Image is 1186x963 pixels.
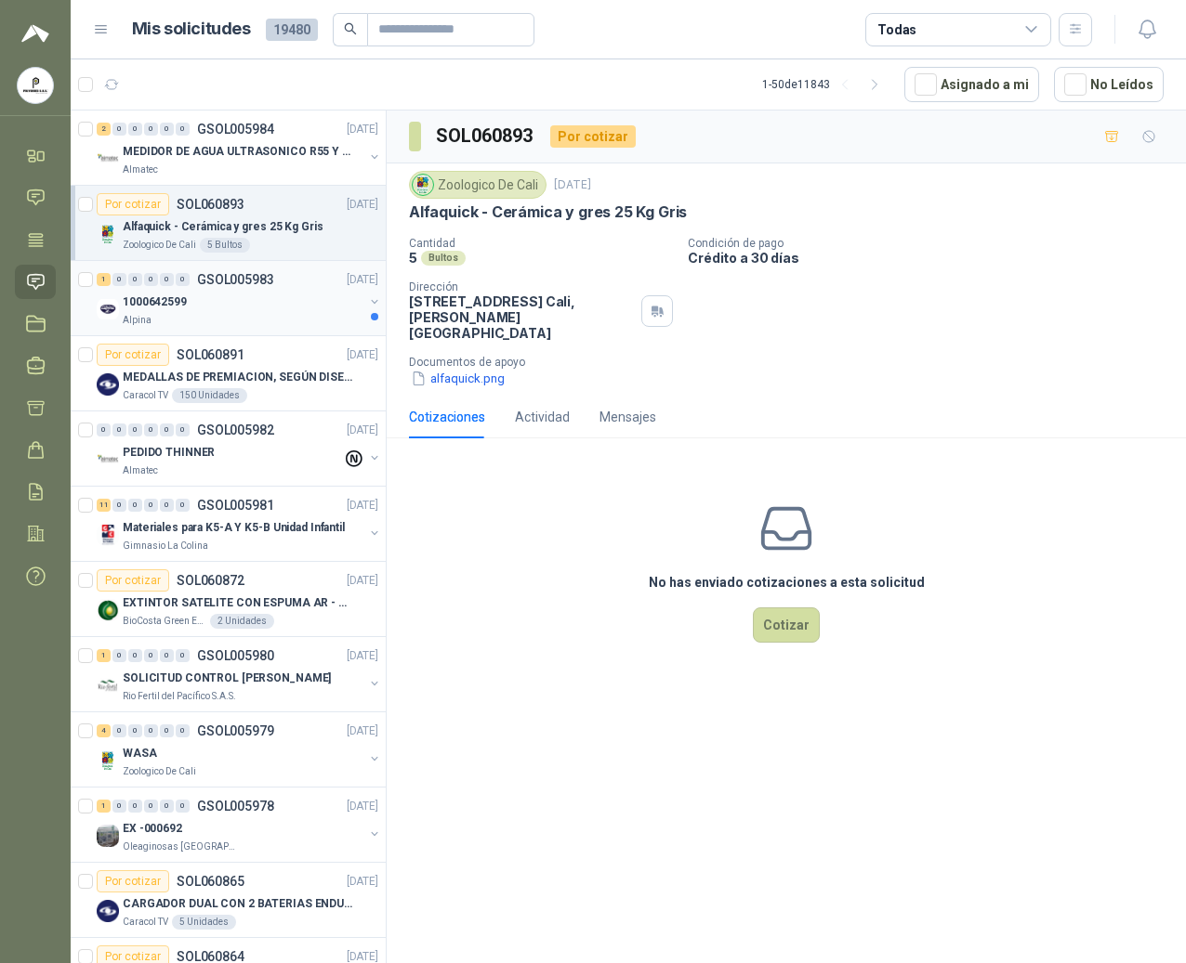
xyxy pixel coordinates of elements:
p: Documentos de apoyo [409,356,1179,369]
p: GSOL005982 [197,423,274,436]
p: Caracol TV [123,388,168,403]
p: [DATE] [347,722,378,740]
p: MEDALLAS DE PREMIACION, SEGÚN DISEÑO ADJUNTO(ADJUNTAR COTIZACION EN SU FORMATO [123,369,354,386]
img: Company Logo [97,148,119,170]
img: Company Logo [97,298,119,320]
div: Por cotizar [97,870,169,892]
div: Cotizaciones [409,407,485,427]
p: 1000642599 [123,293,187,311]
div: 0 [160,724,174,737]
p: Alfaquick - Cerámica y gres 25 Kg Gris [123,218,323,236]
a: 1 0 0 0 0 0 GSOL005978[DATE] Company LogoEX -000692Oleaginosas [GEOGRAPHIC_DATA][PERSON_NAME] [97,795,382,854]
span: 19480 [266,19,318,41]
a: 11 0 0 0 0 0 GSOL005981[DATE] Company LogoMateriales para K5-A Y K5-B Unidad InfantilGimnasio La ... [97,494,382,553]
p: GSOL005981 [197,499,274,512]
button: No Leídos [1054,67,1164,102]
div: 150 Unidades [172,388,247,403]
p: SOL060893 [177,198,244,211]
span: search [344,22,357,35]
h3: No has enviado cotizaciones a esta solicitud [649,572,925,592]
a: 0 0 0 0 0 0 GSOL005982[DATE] Company LogoPEDIDO THINNERAlmatec [97,419,382,478]
div: 5 Bultos [200,238,250,253]
div: 1 [97,273,111,286]
div: 1 - 50 de 11843 [762,70,889,99]
div: 0 [176,724,190,737]
a: Por cotizarSOL060865[DATE] Company LogoCARGADOR DUAL CON 2 BATERIAS ENDURO GO PROCaracol TV5 Unid... [71,863,386,938]
div: 0 [160,423,174,436]
h1: Mis solicitudes [132,16,251,43]
div: 0 [176,499,190,512]
div: Actividad [515,407,570,427]
a: Por cotizarSOL060893[DATE] Company LogoAlfaquick - Cerámica y gres 25 Kg GrisZoologico De Cali5 B... [71,186,386,261]
p: [DATE] [347,497,378,514]
div: Por cotizar [97,569,169,592]
p: SOLICITUD CONTROL [PERSON_NAME] [123,670,331,687]
div: 0 [112,800,126,813]
p: [STREET_ADDRESS] Cali , [PERSON_NAME][GEOGRAPHIC_DATA] [409,293,634,341]
a: Por cotizarSOL060891[DATE] Company LogoMEDALLAS DE PREMIACION, SEGÚN DISEÑO ADJUNTO(ADJUNTAR COTI... [71,336,386,411]
div: 5 Unidades [172,915,236,930]
p: [DATE] [347,798,378,815]
div: 0 [128,800,142,813]
div: 0 [112,499,126,512]
p: Almatec [123,163,158,177]
div: 2 [97,123,111,136]
div: 0 [112,649,126,662]
button: Cotizar [753,607,820,643]
p: [DATE] [554,176,591,194]
p: CARGADOR DUAL CON 2 BATERIAS ENDURO GO PRO [123,895,354,913]
a: 1 0 0 0 0 0 GSOL005980[DATE] Company LogoSOLICITUD CONTROL [PERSON_NAME]Rio Fertil del Pacífico S... [97,644,382,704]
img: Company Logo [97,900,119,922]
img: Company Logo [97,524,119,546]
p: [DATE] [347,873,378,891]
p: Almatec [123,463,158,478]
p: [DATE] [347,422,378,439]
div: 0 [112,423,126,436]
div: 0 [112,724,126,737]
img: Company Logo [413,175,433,195]
div: 0 [176,273,190,286]
div: 0 [144,423,158,436]
img: Company Logo [97,825,119,847]
p: Caracol TV [123,915,168,930]
div: Mensajes [600,407,656,427]
h3: SOL060893 [436,122,535,150]
p: SOL060872 [177,574,244,587]
img: Company Logo [97,449,119,471]
div: 0 [128,724,142,737]
p: Gimnasio La Colina [123,539,208,553]
p: EXTINTOR SATELITE CON ESPUMA AR - AFFF [123,594,354,612]
a: 1 0 0 0 0 0 GSOL005983[DATE] Company Logo1000642599Alpina [97,268,382,328]
p: Oleaginosas [GEOGRAPHIC_DATA][PERSON_NAME] [123,839,240,854]
div: 0 [128,649,142,662]
p: PEDIDO THINNER [123,444,215,462]
p: Materiales para K5-A Y K5-B Unidad Infantil [123,519,345,537]
div: 0 [176,123,190,136]
div: 0 [160,499,174,512]
div: Por cotizar [550,125,636,148]
div: 4 [97,724,111,737]
img: Company Logo [97,674,119,696]
div: 0 [160,800,174,813]
div: 1 [97,649,111,662]
p: Zoologico De Cali [123,764,196,779]
div: 0 [128,273,142,286]
p: EX -000692 [123,820,182,838]
p: Crédito a 30 días [688,250,1179,266]
div: Todas [877,20,916,40]
div: 0 [176,649,190,662]
div: 0 [144,123,158,136]
a: 4 0 0 0 0 0 GSOL005979[DATE] Company LogoWASAZoologico De Cali [97,720,382,779]
div: 0 [160,649,174,662]
p: MEDIDOR DE AGUA ULTRASONICO R55 Y R800 [123,143,354,161]
p: SOL060865 [177,875,244,888]
div: Por cotizar [97,193,169,215]
div: 0 [112,123,126,136]
p: Zoologico De Cali [123,238,196,253]
a: 2 0 0 0 0 0 GSOL005984[DATE] Company LogoMEDIDOR DE AGUA ULTRASONICO R55 Y R800Almatec [97,118,382,177]
div: 0 [176,423,190,436]
div: 0 [144,724,158,737]
div: 11 [97,499,111,512]
p: Dirección [409,280,634,293]
div: 0 [160,273,174,286]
